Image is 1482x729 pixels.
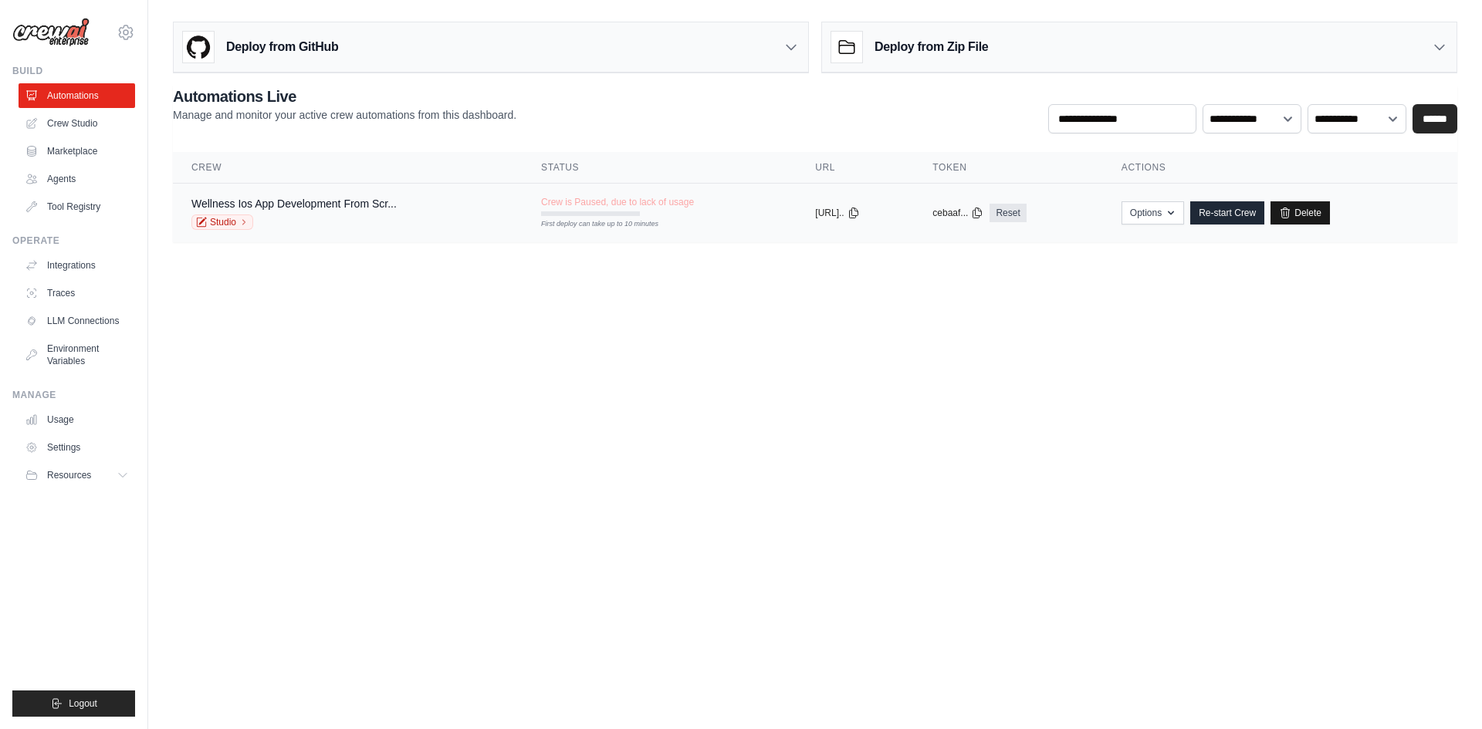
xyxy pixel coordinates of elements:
[541,219,640,230] div: First deploy can take up to 10 minutes
[19,139,135,164] a: Marketplace
[990,204,1026,222] a: Reset
[226,38,338,56] h3: Deploy from GitHub
[1405,655,1482,729] iframe: Chat Widget
[19,309,135,333] a: LLM Connections
[523,152,797,184] th: Status
[69,697,97,710] span: Logout
[12,235,135,247] div: Operate
[1103,152,1457,184] th: Actions
[183,32,214,62] img: GitHub Logo
[1405,655,1482,729] div: Widget de chat
[797,152,914,184] th: URL
[173,152,523,184] th: Crew
[19,111,135,136] a: Crew Studio
[875,38,988,56] h3: Deploy from Zip File
[12,389,135,401] div: Manage
[541,196,694,208] span: Crew is Paused, due to lack of usage
[19,83,135,108] a: Automations
[173,86,516,107] h2: Automations Live
[12,690,135,717] button: Logout
[1271,201,1330,224] a: Delete
[19,194,135,219] a: Tool Registry
[173,107,516,123] p: Manage and monitor your active crew automations from this dashboard.
[19,336,135,373] a: Environment Variables
[191,214,253,230] a: Studio
[932,207,983,219] button: cebaaf...
[19,463,135,488] button: Resources
[19,281,135,305] a: Traces
[191,197,397,210] a: Wellness Ios App Development From Scr...
[47,469,91,481] span: Resources
[19,167,135,191] a: Agents
[19,407,135,432] a: Usage
[914,152,1103,184] th: Token
[19,435,135,460] a: Settings
[12,65,135,77] div: Build
[1122,201,1184,224] button: Options
[19,253,135,278] a: Integrations
[12,18,90,47] img: Logo
[1190,201,1264,224] a: Re-start Crew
